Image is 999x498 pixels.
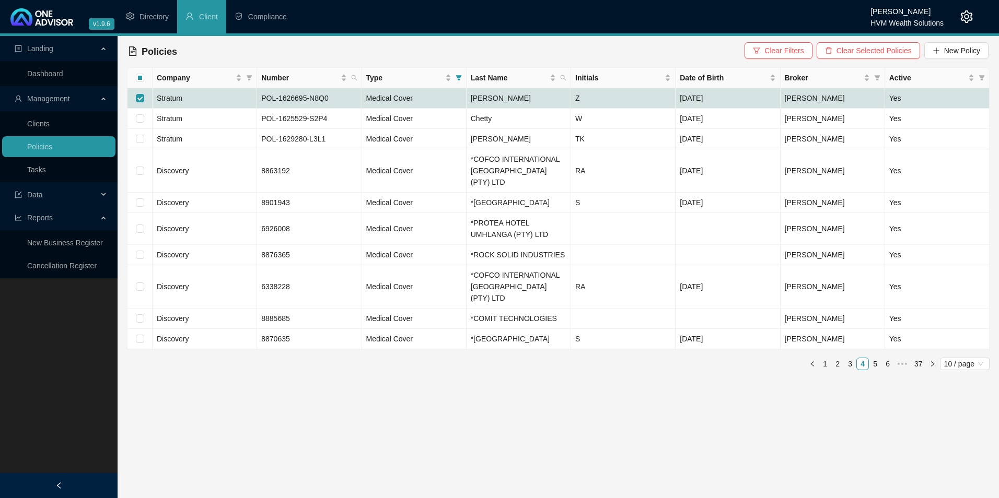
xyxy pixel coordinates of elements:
td: [DATE] [676,193,780,213]
td: Chetty [467,109,571,129]
a: Clients [27,120,50,128]
th: Broker [781,68,885,88]
span: Number [261,72,338,84]
li: Next 5 Pages [894,358,911,370]
span: Discovery [157,251,189,259]
a: 6 [882,358,893,370]
span: v1.9.6 [89,18,114,30]
th: Initials [571,68,676,88]
span: Landing [27,44,53,53]
span: safety [235,12,243,20]
span: [PERSON_NAME] [785,135,845,143]
th: Last Name [467,68,571,88]
span: New Policy [944,45,980,56]
span: 8876365 [261,251,290,259]
button: Clear Filters [745,42,812,59]
a: New Business Register [27,239,103,247]
li: Previous Page [806,358,819,370]
span: Reports [27,214,53,222]
th: Active [885,68,990,88]
span: user [185,12,194,20]
a: 1 [819,358,831,370]
span: 6926008 [261,224,290,233]
span: 10 / page [944,358,985,370]
td: *ROCK SOLID INDUSTRIES [467,245,571,265]
span: Clear Filters [764,45,804,56]
td: [DATE] [676,88,780,109]
span: filter [246,75,252,81]
span: search [558,70,568,86]
span: filter [454,70,464,86]
span: filter [753,47,760,54]
li: 4 [856,358,869,370]
span: Medical Cover [366,224,413,233]
td: Yes [885,213,990,245]
td: [DATE] [676,109,780,129]
td: Yes [885,149,990,193]
li: Next Page [926,358,939,370]
img: 2df55531c6924b55f21c4cf5d4484680-logo-light.svg [10,8,73,26]
span: ••• [894,358,911,370]
td: Yes [885,88,990,109]
div: Page Size [940,358,990,370]
td: W [571,109,676,129]
a: 2 [832,358,843,370]
td: Yes [885,329,990,349]
td: Yes [885,109,990,129]
span: Active [889,72,966,84]
span: Clear Selected Policies [837,45,912,56]
a: Cancellation Register [27,262,97,270]
td: Yes [885,129,990,149]
span: [PERSON_NAME] [785,167,845,175]
a: 4 [857,358,868,370]
span: import [15,191,22,198]
li: 6 [881,358,894,370]
td: TK [571,129,676,149]
td: S [571,193,676,213]
span: 8870635 [261,335,290,343]
span: Date of Birth [680,72,767,84]
span: Stratum [157,114,182,123]
td: [DATE] [676,149,780,193]
td: Z [571,88,676,109]
span: Medical Cover [366,282,413,291]
span: Last Name [471,72,548,84]
span: search [349,70,359,86]
span: Discovery [157,167,189,175]
td: [PERSON_NAME] [467,129,571,149]
button: Clear Selected Policies [817,42,920,59]
span: Medical Cover [366,314,413,323]
td: [DATE] [676,129,780,149]
span: [PERSON_NAME] [785,94,845,102]
a: Policies [27,143,52,151]
li: 5 [869,358,881,370]
span: Stratum [157,135,182,143]
span: Policies [142,46,177,57]
span: Company [157,72,234,84]
span: Directory [140,13,169,21]
span: Compliance [248,13,287,21]
a: 3 [844,358,856,370]
span: POL-1629280-L3L1 [261,135,326,143]
td: Yes [885,245,990,265]
span: Initials [575,72,663,84]
button: left [806,358,819,370]
span: Broker [785,72,862,84]
span: Discovery [157,282,189,291]
a: 37 [911,358,926,370]
span: Medical Cover [366,114,413,123]
span: filter [977,70,987,86]
span: right [930,361,936,367]
div: [PERSON_NAME] [870,3,944,14]
td: RA [571,265,676,309]
span: 8901943 [261,198,290,207]
span: filter [874,75,880,81]
span: left [809,361,816,367]
span: Discovery [157,314,189,323]
td: *COFCO INTERNATIONAL [GEOGRAPHIC_DATA] (PTY) LTD [467,265,571,309]
td: Yes [885,193,990,213]
td: [DATE] [676,329,780,349]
